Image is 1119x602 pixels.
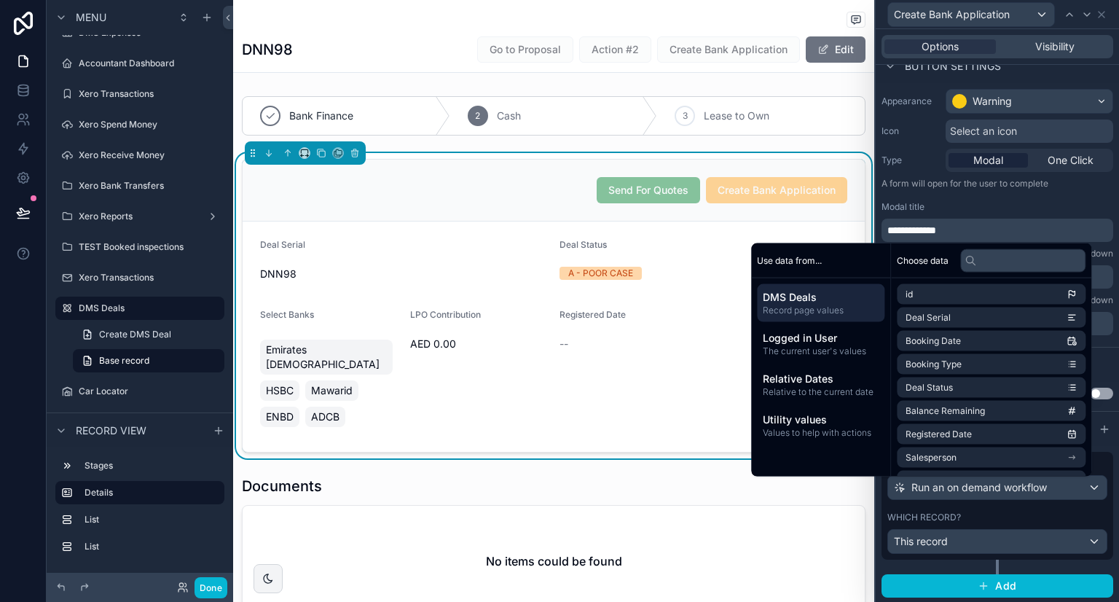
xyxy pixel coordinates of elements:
[55,235,224,259] a: TEST Booked inspections
[55,52,224,75] a: Accountant Dashboard
[85,460,219,472] label: Stages
[47,447,233,573] div: scrollable content
[950,124,1017,138] span: Select an icon
[266,410,294,424] span: ENBD
[79,149,221,161] label: Xero Receive Money
[266,343,387,372] span: Emirates [DEMOGRAPHIC_DATA]
[995,579,1016,593] span: Add
[806,36,865,63] button: Edit
[55,144,224,167] a: Xero Receive Money
[73,323,224,346] a: Create DMS Deal
[79,302,216,314] label: DMS Deals
[260,239,305,250] span: Deal Serial
[79,241,221,253] label: TEST Booked inspections
[55,410,224,434] a: Driver Tasks
[55,380,224,403] a: Car Locator
[79,88,221,100] label: Xero Transactions
[85,514,219,525] label: List
[242,39,293,60] h1: DNN98
[99,329,171,340] span: Create DMS Deal
[55,266,224,289] a: Xero Transactions
[757,254,822,266] span: Use data from...
[99,355,149,367] span: Base record
[946,89,1113,114] button: Warning
[1048,153,1094,168] span: One Click
[79,119,221,130] label: Xero Spend Money
[973,94,1012,109] div: Warning
[559,337,568,351] span: --
[882,155,940,166] label: Type
[568,267,633,280] div: A - POOR CASE
[882,219,1113,242] div: scrollable content
[76,423,146,438] span: Record view
[311,410,339,424] span: ADCB
[887,512,961,523] label: Which record?
[55,113,224,136] a: Xero Spend Money
[911,480,1047,495] span: Run an on demand workflow
[763,372,879,386] span: Relative Dates
[79,386,221,397] label: Car Locator
[76,10,106,25] span: Menu
[410,309,481,320] span: LPO Contribution
[79,272,221,284] label: Xero Transactions
[894,534,948,549] span: This record
[882,125,940,137] label: Icon
[887,475,1107,500] button: Run an on demand workflow
[763,331,879,345] span: Logged in User
[266,383,294,398] span: HSBC
[894,7,1010,22] span: Create Bank Application
[73,349,224,372] a: Base record
[260,309,314,320] span: Select Banks
[85,541,219,552] label: List
[973,153,1003,168] span: Modal
[79,180,221,192] label: Xero Bank Transfers
[882,201,924,213] label: Modal title
[260,267,548,281] span: DNN98
[882,95,940,107] label: Appearance
[763,427,879,439] span: Values to help with actions
[559,239,607,250] span: Deal Status
[55,297,224,320] a: DMS Deals
[763,386,879,398] span: Relative to the current date
[79,211,201,222] label: Xero Reports
[55,174,224,198] a: Xero Bank Transfers
[55,205,224,228] a: Xero Reports
[897,254,949,266] span: Choose data
[195,577,227,598] button: Done
[311,383,353,398] span: Mawarid
[1035,39,1075,54] span: Visibility
[559,309,626,320] span: Registered Date
[882,178,1113,195] p: A form will open for the user to complete
[751,278,890,450] div: scrollable content
[79,58,221,69] label: Accountant Dashboard
[882,574,1113,598] button: Add
[763,290,879,305] span: DMS Deals
[887,529,1107,554] button: This record
[55,82,224,106] a: Xero Transactions
[410,337,549,351] span: AED 0.00
[763,305,879,316] span: Record page values
[887,2,1055,27] button: Create Bank Application
[922,39,959,54] span: Options
[763,413,879,427] span: Utility values
[905,59,1001,74] span: Button settings
[85,487,213,499] label: Details
[763,345,879,357] span: The current user's values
